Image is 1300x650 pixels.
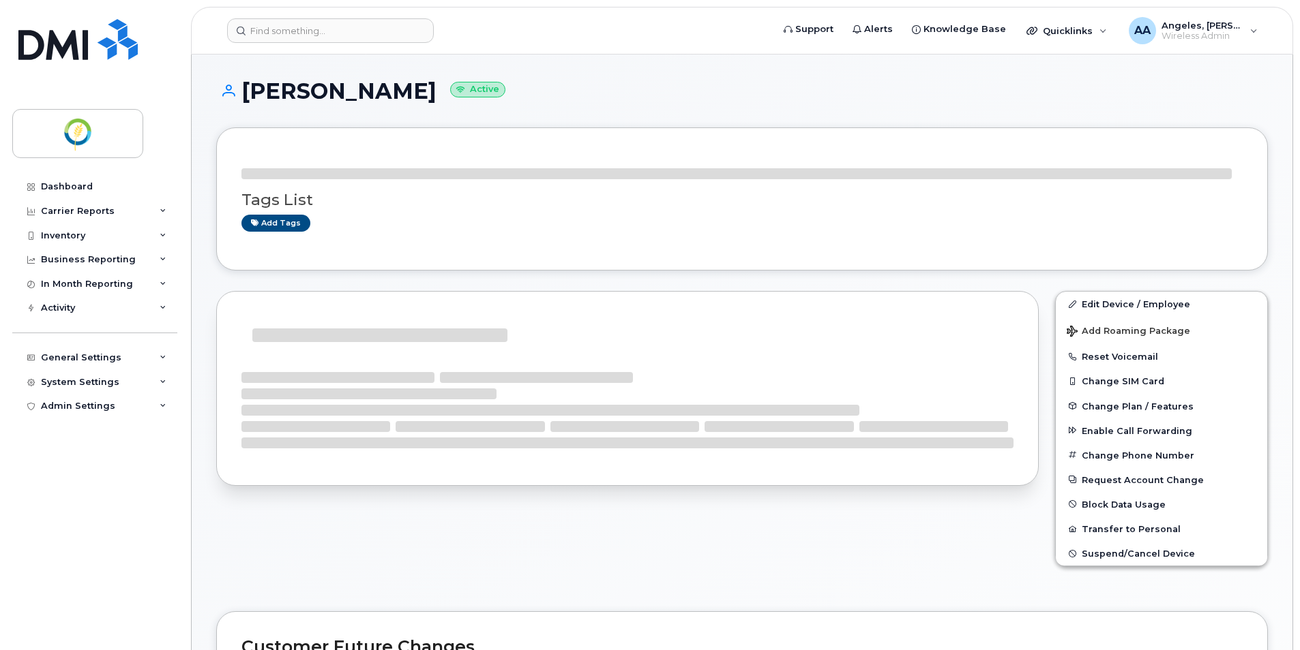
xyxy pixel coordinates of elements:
button: Block Data Usage [1056,492,1267,516]
button: Add Roaming Package [1056,316,1267,344]
span: Suspend/Cancel Device [1082,548,1195,559]
span: Enable Call Forwarding [1082,425,1192,435]
button: Suspend/Cancel Device [1056,541,1267,566]
button: Change Phone Number [1056,443,1267,467]
span: Change Plan / Features [1082,401,1194,411]
a: Edit Device / Employee [1056,292,1267,316]
button: Reset Voicemail [1056,344,1267,369]
button: Request Account Change [1056,467,1267,492]
h3: Tags List [241,191,1243,208]
span: Add Roaming Package [1067,326,1190,339]
a: Add tags [241,215,310,232]
small: Active [450,82,505,97]
button: Change SIM Card [1056,369,1267,393]
button: Enable Call Forwarding [1056,418,1267,443]
h1: [PERSON_NAME] [216,79,1268,103]
button: Change Plan / Features [1056,394,1267,418]
button: Transfer to Personal [1056,516,1267,541]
